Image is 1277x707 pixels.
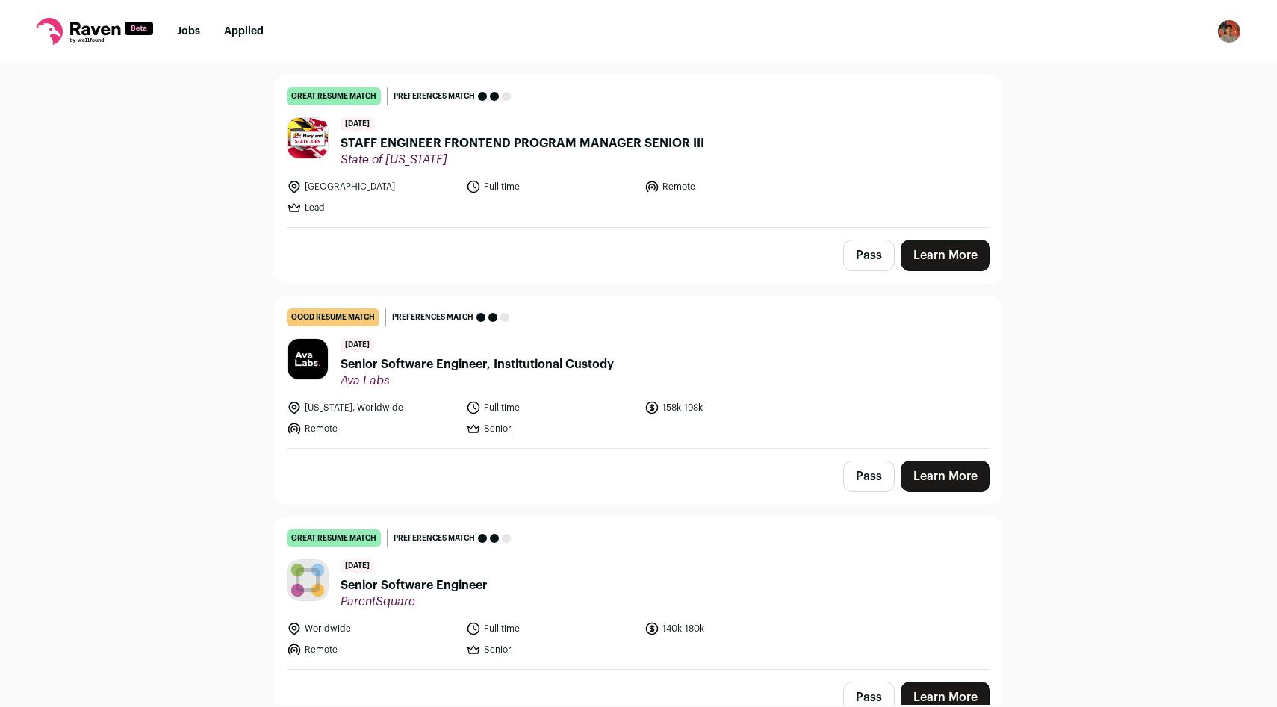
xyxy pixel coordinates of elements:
a: good resume match Preferences match [DATE] Senior Software Engineer, Institutional Custody Ava La... [275,296,1002,448]
span: Senior Software Engineer [341,576,488,594]
li: Remote [287,642,457,657]
div: good resume match [287,308,379,326]
a: Learn More [901,461,990,492]
span: [DATE] [341,117,374,131]
li: Remote [287,421,457,436]
li: Lead [287,200,457,215]
li: Remote [644,179,815,194]
a: Learn More [901,240,990,271]
img: 8a1a9f85219ba3defd653ec5471f57e53227248db3703c015a7059a03c72db14.jpg [288,118,328,158]
a: Jobs [177,26,200,37]
span: State of [US_STATE] [341,152,704,167]
li: Senior [466,642,636,657]
span: STAFF ENGINEER FRONTEND PROGRAM MANAGER SENIOR III [341,134,704,152]
span: [DATE] [341,338,374,352]
li: [US_STATE], Worldwide [287,400,457,415]
li: Worldwide [287,621,457,636]
a: great resume match Preferences match [DATE] Senior Software Engineer ParentSquare Worldwide Full ... [275,517,1002,669]
div: great resume match [287,529,381,547]
li: Senior [466,421,636,436]
img: 1438337-medium_jpg [1217,19,1241,43]
li: Full time [466,621,636,636]
button: Pass [843,461,895,492]
button: Open dropdown [1217,19,1241,43]
button: Pass [843,240,895,271]
div: great resume match [287,87,381,105]
a: great resume match Preferences match [DATE] STAFF ENGINEER FRONTEND PROGRAM MANAGER SENIOR III St... [275,75,1002,227]
span: ParentSquare [341,594,488,609]
img: 6609a2334341805dc429750f9b68b904a99af103f9d0f3f8075385426fff17eb.png [288,339,328,379]
a: Applied [224,26,264,37]
li: 140k-180k [644,621,815,636]
span: [DATE] [341,559,374,573]
li: 158k-198k [644,400,815,415]
img: d2c23981414fbd4f498470acc0eee5739979b01ab6ebab12556245451cc79de7.jpg [288,560,328,600]
span: Ava Labs [341,373,614,388]
li: Full time [466,400,636,415]
span: Senior Software Engineer, Institutional Custody [341,355,614,373]
span: Preferences match [394,89,475,104]
span: Preferences match [394,531,475,546]
li: [GEOGRAPHIC_DATA] [287,179,457,194]
li: Full time [466,179,636,194]
span: Preferences match [392,310,473,325]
